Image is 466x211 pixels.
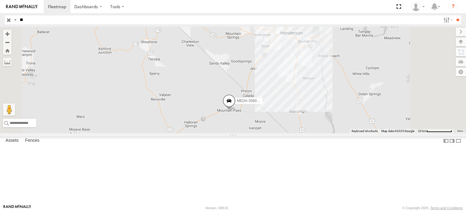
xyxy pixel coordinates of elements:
[449,136,455,145] label: Dock Summary Table to the Right
[448,2,458,12] i: ?
[13,15,18,24] label: Search Query
[455,136,461,145] label: Hide Summary Table
[381,129,414,133] span: Map data ©2025 Google
[3,30,12,38] button: Zoom in
[402,206,463,210] div: © Copyright 2025 -
[431,206,463,210] a: Terms and Conditions
[456,68,466,76] label: Map Settings
[3,104,15,116] button: Drag Pegman onto the map to open Street View
[2,137,22,145] label: Assets
[409,2,427,11] div: Jerry Constable
[22,137,42,145] label: Fences
[443,136,449,145] label: Dock Summary Table to the Left
[3,46,12,55] button: Zoom Home
[3,38,12,46] button: Zoom out
[237,99,272,103] span: MEDA-356030-Swing
[416,129,454,133] button: Map Scale: 20 km per 80 pixels
[3,205,31,211] a: Visit our Website
[6,5,38,9] img: rand-logo.svg
[3,58,12,66] label: Measure
[352,129,378,133] button: Keyboard shortcuts
[457,130,463,132] a: Terms (opens in new tab)
[441,15,454,24] label: Search Filter Options
[205,206,228,210] div: Version: 308.01
[418,129,427,133] span: 20 km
